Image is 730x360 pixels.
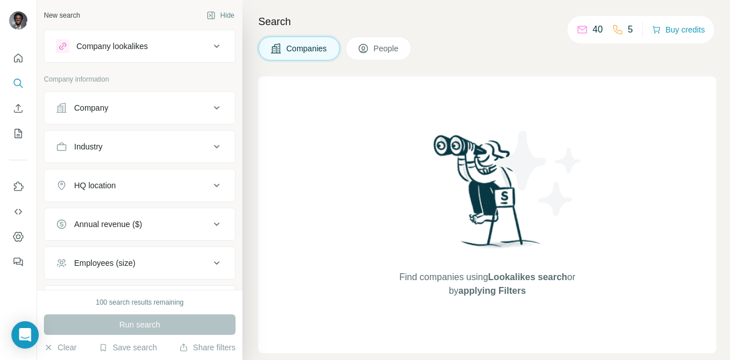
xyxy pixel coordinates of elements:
img: Avatar [9,11,27,30]
button: My lists [9,123,27,144]
button: Save search [99,342,157,353]
span: Companies [286,43,328,54]
button: Company lookalikes [44,33,235,60]
h4: Search [258,14,716,30]
button: Industry [44,133,235,160]
div: 100 search results remaining [96,297,184,308]
button: Quick start [9,48,27,68]
div: HQ location [74,180,116,191]
img: Surfe Illustration - Stars [488,122,590,225]
button: Search [9,73,27,94]
button: Use Surfe API [9,201,27,222]
button: Use Surfe on LinkedIn [9,176,27,197]
div: Company lookalikes [76,41,148,52]
p: Company information [44,74,236,84]
button: Dashboard [9,226,27,247]
div: New search [44,10,80,21]
span: People [374,43,400,54]
div: Industry [74,141,103,152]
button: Share filters [179,342,236,353]
button: Annual revenue ($) [44,211,235,238]
button: Feedback [9,252,27,272]
div: Company [74,102,108,114]
img: Surfe Illustration - Woman searching with binoculars [428,132,547,259]
div: Annual revenue ($) [74,219,142,230]
span: Lookalikes search [488,272,567,282]
button: Buy credits [652,22,705,38]
div: Employees (size) [74,257,135,269]
span: Find companies using or by [396,270,578,298]
button: Clear [44,342,76,353]
button: HQ location [44,172,235,199]
button: Enrich CSV [9,98,27,119]
button: Employees (size) [44,249,235,277]
div: Open Intercom Messenger [11,321,39,349]
button: Company [44,94,235,122]
button: Technologies [44,288,235,315]
p: 40 [593,23,603,37]
p: 5 [628,23,633,37]
span: applying Filters [459,286,526,296]
button: Hide [198,7,242,24]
